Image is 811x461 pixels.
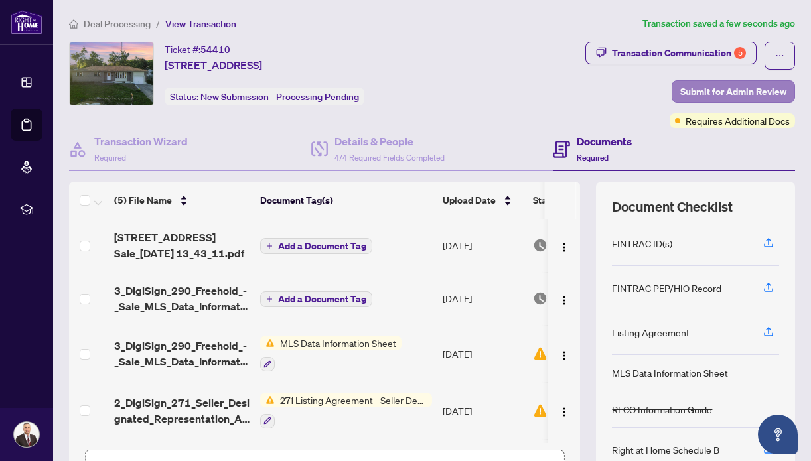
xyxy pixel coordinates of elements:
[260,336,275,350] img: Status Icon
[11,10,42,34] img: logo
[114,338,250,369] span: 3_DigiSign_290_Freehold_-_Sale_MLS_Data_Information_Form_-_PropTx-[PERSON_NAME].pdf
[559,407,569,417] img: Logo
[577,153,609,163] span: Required
[553,288,575,309] button: Logo
[437,382,528,439] td: [DATE]
[559,242,569,253] img: Logo
[775,51,784,60] span: ellipsis
[533,346,548,361] img: Document Status
[559,350,569,361] img: Logo
[585,42,757,64] button: Transaction Communication5
[553,235,575,256] button: Logo
[278,295,366,304] span: Add a Document Tag
[70,42,153,105] img: IMG-S12375591_1.jpg
[165,57,262,73] span: [STREET_ADDRESS]
[612,402,712,417] div: RECO Information Guide
[612,281,721,295] div: FINTRAC PEP/HIO Record
[437,219,528,272] td: [DATE]
[94,153,126,163] span: Required
[642,16,795,31] article: Transaction saved a few seconds ago
[109,182,255,219] th: (5) File Name
[278,241,366,251] span: Add a Document Tag
[260,291,372,307] button: Add a Document Tag
[260,393,275,407] img: Status Icon
[559,295,569,306] img: Logo
[260,393,432,428] button: Status Icon271 Listing Agreement - Seller Designated Representation Agreement Authority to Offer ...
[165,42,230,57] div: Ticket #:
[69,19,78,29] span: home
[612,325,690,340] div: Listing Agreement
[533,403,548,418] img: Document Status
[255,182,437,219] th: Document Tag(s)
[266,296,273,302] span: plus
[680,81,786,102] span: Submit for Admin Review
[686,113,790,128] span: Requires Additional Docs
[14,422,39,447] img: Profile Icon
[260,336,402,371] button: Status IconMLS Data Information Sheet
[156,16,160,31] li: /
[612,365,728,380] div: MLS Data Information Sheet
[114,230,250,261] span: [STREET_ADDRESS] Sale_[DATE] 13_43_11.pdf
[275,393,432,407] span: 271 Listing Agreement - Seller Designated Representation Agreement Authority to Offer for Sale
[165,18,236,30] span: View Transaction
[533,291,548,306] img: Document Status
[260,237,372,255] button: Add a Document Tag
[260,291,372,308] button: Add a Document Tag
[612,42,746,64] div: Transaction Communication
[553,400,575,421] button: Logo
[334,153,445,163] span: 4/4 Required Fields Completed
[437,182,528,219] th: Upload Date
[577,133,632,149] h4: Documents
[114,283,250,314] span: 3_DigiSign_290_Freehold_-_Sale_MLS_Data_Information_Form_-_PropTx-OREA_unlocked.pdf
[612,442,719,457] div: Right at Home Schedule B
[266,243,273,249] span: plus
[275,336,402,350] span: MLS Data Information Sheet
[114,395,250,427] span: 2_DigiSign_271_Seller_Designated_Representation_Agreement_Authority_to_Offer_for_Sale_-_PropTx-[P...
[533,238,548,253] img: Document Status
[260,238,372,254] button: Add a Document Tag
[758,415,798,454] button: Open asap
[165,88,364,105] div: Status:
[200,91,359,103] span: New Submission - Processing Pending
[437,272,528,325] td: [DATE]
[612,236,672,251] div: FINTRAC ID(s)
[84,18,151,30] span: Deal Processing
[553,343,575,364] button: Logo
[734,47,746,59] div: 5
[334,133,445,149] h4: Details & People
[94,133,188,149] h4: Transaction Wizard
[114,193,172,208] span: (5) File Name
[443,193,496,208] span: Upload Date
[533,193,560,208] span: Status
[200,44,230,56] span: 54410
[437,325,528,382] td: [DATE]
[612,198,733,216] span: Document Checklist
[672,80,795,103] button: Submit for Admin Review
[528,182,640,219] th: Status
